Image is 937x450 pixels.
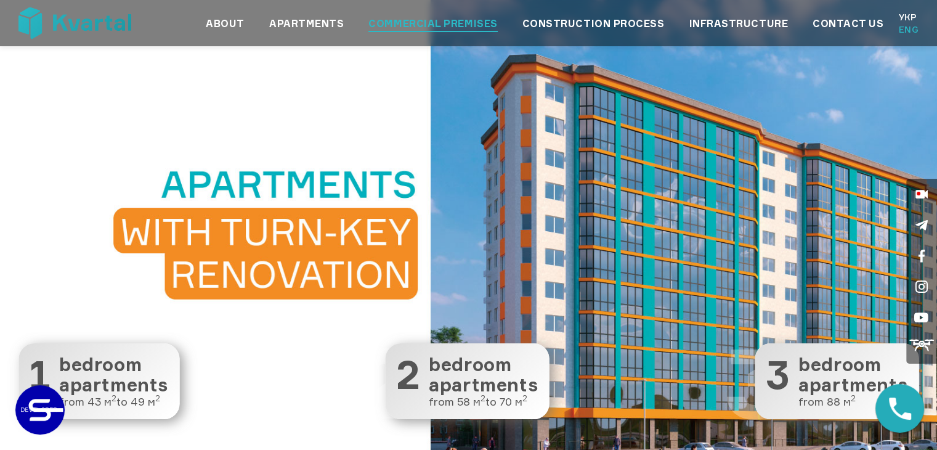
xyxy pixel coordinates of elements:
[20,406,57,413] text: DEVELOPER
[30,354,51,408] span: 1
[18,7,131,39] img: Kvartal
[385,343,549,419] button: 2 2 bedroomapartments from 58 м2to 70 м2
[269,16,344,31] a: Apartments
[851,393,856,403] sup: 2
[755,343,919,419] button: 3 3 bedroomapartments from 88 м2
[155,393,160,403] sup: 2
[522,16,665,31] a: Construction process
[898,23,919,36] a: Eng
[206,16,245,31] a: About
[112,393,116,403] sup: 2
[59,354,168,395] span: bedroom apartments
[689,16,788,31] a: Infrastructure
[522,393,527,403] sup: 2
[396,354,420,408] span: 2
[368,16,497,31] a: Commercial premises
[481,393,485,403] sup: 2
[59,396,168,408] span: from 43 м to 49 м
[429,396,538,408] span: from 58 м to 70 м
[898,11,919,23] a: Укр
[766,354,790,408] span: 3
[15,385,65,435] a: DEVELOPER
[429,354,538,395] span: bedroom apartments
[798,354,907,395] span: bedroom apartments
[813,16,883,31] a: Contact Us
[18,343,179,419] button: 1 1 bedroomapartments from 43 м2to 49 м2
[798,396,907,408] span: from 88 м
